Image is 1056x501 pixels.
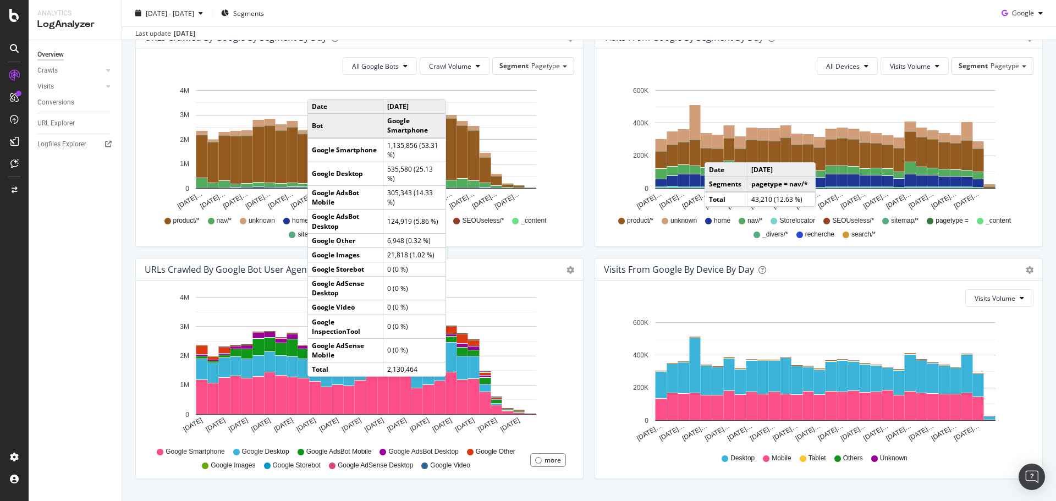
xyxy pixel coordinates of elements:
td: Google AdsBot Desktop [308,210,383,233]
span: Segment [959,61,988,70]
span: Google Smartphone [166,447,224,456]
a: Conversions [37,97,114,108]
span: Unknown [880,454,908,463]
td: Google Images [308,247,383,262]
span: Others [843,454,863,463]
span: Pagetype [531,61,560,70]
text: 200K [633,384,648,392]
div: URLs Crawled by Google bot User Agent By Day [145,264,340,275]
span: Google AdsBot Desktop [388,447,458,456]
div: Analytics [37,9,113,18]
text: [DATE] [386,416,408,433]
text: 3M [180,323,189,331]
span: Google Desktop [242,447,289,456]
span: unknown [670,216,697,225]
span: Mobile [772,454,791,463]
span: Visits Volume [975,294,1015,303]
span: Visits Volume [890,62,931,71]
span: Google Video [430,461,470,470]
td: Google Storebot [308,262,383,277]
text: 600K [633,87,648,95]
text: [DATE] [272,416,294,433]
span: product/* [173,216,200,225]
td: Google Video [308,300,383,315]
div: gear [566,266,574,274]
span: Storelocator [779,216,815,225]
span: SEOUseless/* [462,216,504,225]
button: Visits Volume [881,57,949,75]
span: nav/* [747,216,762,225]
text: [DATE] [205,416,227,433]
span: _content [521,216,546,225]
text: [DATE] [363,416,385,433]
svg: A chart. [145,84,570,211]
td: Google InspectionTool [308,315,383,338]
td: Google AdSense Mobile [308,338,383,362]
div: A chart. [604,84,1030,211]
a: Visits [37,81,103,92]
span: Google Images [211,461,255,470]
span: Desktop [730,454,755,463]
span: Tablet [809,454,826,463]
div: LogAnalyzer [37,18,113,31]
span: SEOUseless/* [832,216,874,225]
td: 43,210 (12.63 %) [747,192,815,206]
text: 2M [180,352,189,360]
td: [DATE] [383,100,446,114]
span: _content [986,216,1011,225]
span: All Google Bots [352,62,399,71]
span: Segment [499,61,529,70]
text: [DATE] [295,416,317,433]
text: 0 [185,411,189,419]
td: 535,580 (25.13 %) [383,162,446,185]
text: 4M [180,87,189,95]
div: URL Explorer [37,118,75,129]
div: Overview [37,49,64,60]
button: All Google Bots [343,57,417,75]
text: 400K [633,119,648,127]
div: Conversions [37,97,74,108]
td: 0 (0 %) [383,262,446,277]
td: 0 (0 %) [383,338,446,362]
span: Crawl Volume [429,62,471,71]
div: gear [1026,266,1033,274]
text: 4M [180,294,189,301]
span: sitemap/* [891,216,919,225]
div: Crawls [37,65,58,76]
div: Logfiles Explorer [37,139,86,150]
span: Google Storebot [273,461,321,470]
td: Date [705,163,747,177]
td: 0 (0 %) [383,300,446,315]
button: [DATE] - [DATE] [131,4,207,22]
text: [DATE] [318,416,340,433]
text: 1M [180,160,189,168]
a: Crawls [37,65,103,76]
text: 2M [180,136,189,144]
text: [DATE] [431,416,453,433]
text: 200K [633,152,648,160]
td: 2,130,464 [383,362,446,377]
div: [DATE] [174,29,195,38]
text: 0 [645,185,648,192]
text: [DATE] [409,416,431,433]
text: 1M [180,382,189,389]
span: home [292,216,309,225]
svg: A chart. [604,316,1030,443]
td: Google Smartphone [308,138,383,162]
div: more [544,455,561,465]
div: Visits From Google By Device By Day [604,264,754,275]
span: home [714,216,730,225]
svg: A chart. [145,289,570,442]
span: pagetype = [936,216,969,225]
text: 600K [633,319,648,327]
td: Google Smartphone [383,114,446,138]
button: All Devices [817,57,878,75]
text: [DATE] [499,416,521,433]
td: 1,135,856 (53.31 %) [383,138,446,162]
a: Logfiles Explorer [37,139,114,150]
td: pagetype = nav/* [747,177,815,192]
span: All Devices [826,62,860,71]
td: Google Desktop [308,162,383,185]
